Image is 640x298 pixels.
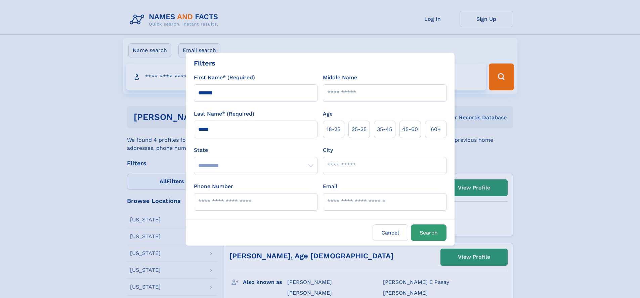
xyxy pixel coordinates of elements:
[352,125,367,133] span: 25‑35
[411,224,446,241] button: Search
[323,110,333,118] label: Age
[327,125,340,133] span: 18‑25
[323,146,333,154] label: City
[194,74,255,82] label: First Name* (Required)
[194,182,233,190] label: Phone Number
[402,125,418,133] span: 45‑60
[377,125,392,133] span: 35‑45
[194,58,215,68] div: Filters
[194,110,254,118] label: Last Name* (Required)
[194,146,317,154] label: State
[323,182,337,190] label: Email
[323,74,357,82] label: Middle Name
[431,125,441,133] span: 60+
[373,224,408,241] label: Cancel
